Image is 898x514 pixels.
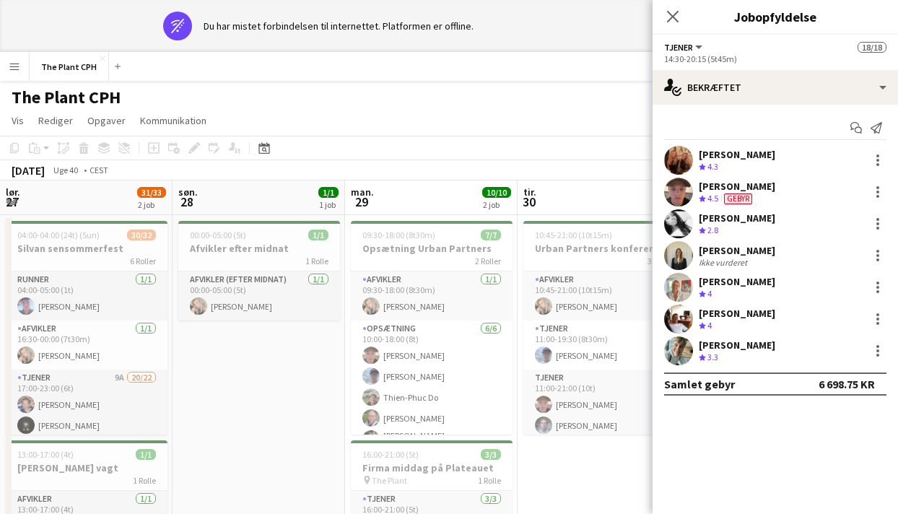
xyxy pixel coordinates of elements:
[137,187,166,198] span: 31/33
[535,230,612,240] span: 10:45-21:00 (10t15m)
[523,242,685,255] h3: Urban Partners konference
[351,242,513,255] h3: Opsætning Urban Partners
[707,352,718,362] span: 3.3
[721,193,755,205] div: Teamet har forskellige gebyrer end i rollen
[653,7,898,26] h3: Jobopfyldelse
[724,193,752,204] span: Gebyr
[699,180,775,193] div: [PERSON_NAME]
[521,193,536,210] span: 30
[481,449,501,460] span: 3/3
[138,199,165,210] div: 2 job
[6,461,167,474] h3: [PERSON_NAME] vagt
[12,114,24,127] span: Vis
[523,321,685,370] app-card-role: Tjener1/111:00-19:30 (8t30m)[PERSON_NAME]
[30,53,109,81] button: The Plant CPH
[133,475,156,486] span: 1 Rolle
[12,163,45,178] div: [DATE]
[362,230,435,240] span: 09:30-18:00 (8t30m)
[819,377,875,391] div: 6 698.75 KR
[178,271,340,321] app-card-role: Afvikler (efter midnat)1/100:00-05:00 (5t)[PERSON_NAME]
[523,186,536,199] span: tir.
[140,114,206,127] span: Kommunikation
[664,377,735,391] div: Samlet gebyr
[178,242,340,255] h3: Afvikler efter midnat
[87,114,126,127] span: Opgaver
[523,221,685,435] app-job-card: 10:45-21:00 (10t15m)4/4Urban Partners konference3 RollerAfvikler1/110:45-21:00 (10t15m)[PERSON_NA...
[136,449,156,460] span: 1/1
[707,193,718,204] span: 4.5
[130,256,156,266] span: 6 Roller
[699,275,775,288] div: [PERSON_NAME]
[178,186,198,199] span: søn.
[82,111,131,130] a: Opgaver
[351,461,513,474] h3: Firma middag på Plateauet
[362,449,419,460] span: 16:00-21:00 (5t)
[127,230,156,240] span: 30/32
[351,186,374,199] span: man.
[699,148,775,161] div: [PERSON_NAME]
[482,187,511,198] span: 10/10
[664,42,693,53] span: Tjener
[699,339,775,352] div: [PERSON_NAME]
[90,165,108,175] div: CEST
[134,111,212,130] a: Kommunikation
[48,165,84,175] span: Uge 40
[475,256,501,266] span: 2 Roller
[664,53,886,64] div: 14:30-20:15 (5t45m)
[351,321,513,479] app-card-role: Opsætning6/610:00-18:00 (8t)[PERSON_NAME][PERSON_NAME]Thien-Phuc Do[PERSON_NAME][PERSON_NAME][GEO...
[32,111,79,130] a: Rediger
[523,370,685,440] app-card-role: Tjener2/211:00-21:00 (10t)[PERSON_NAME][PERSON_NAME]
[481,230,501,240] span: 7/7
[4,193,20,210] span: 27
[319,199,338,210] div: 1 job
[308,230,328,240] span: 1/1
[305,256,328,266] span: 1 Rolle
[699,212,775,225] div: [PERSON_NAME]
[6,221,167,435] app-job-card: 04:00-04:00 (24t) (Sun)30/32Silvan sensommerfest6 RollerRunner1/104:00-05:00 (1t)[PERSON_NAME]Afv...
[178,221,340,321] app-job-card: 00:00-05:00 (5t)1/1Afvikler efter midnat1 RolleAfvikler (efter midnat)1/100:00-05:00 (5t)[PERSON_...
[318,187,339,198] span: 1/1
[523,271,685,321] app-card-role: Afvikler1/110:45-21:00 (10t15m)[PERSON_NAME]
[6,186,20,199] span: lør.
[351,271,513,321] app-card-role: Afvikler1/109:30-18:00 (8t30m)[PERSON_NAME]
[38,114,73,127] span: Rediger
[478,475,501,486] span: 1 Rolle
[204,19,474,32] div: Du har mistet forbindelsen til internettet. Platformen er offline.
[664,42,705,53] button: Tjener
[707,225,718,235] span: 2.8
[6,242,167,255] h3: Silvan sensommerfest
[6,271,167,321] app-card-role: Runner1/104:00-05:00 (1t)[PERSON_NAME]
[349,193,374,210] span: 29
[653,70,898,105] div: Bekræftet
[699,307,775,320] div: [PERSON_NAME]
[176,193,198,210] span: 28
[12,87,121,108] h1: The Plant CPH
[17,230,100,240] span: 04:00-04:00 (24t) (Sun)
[483,199,510,210] div: 2 job
[699,244,775,257] div: [PERSON_NAME]
[372,475,407,486] span: The Plant
[351,221,513,435] app-job-card: 09:30-18:00 (8t30m)7/7Opsætning Urban Partners2 RollerAfvikler1/109:30-18:00 (8t30m)[PERSON_NAME]...
[6,321,167,370] app-card-role: Afvikler1/116:30-00:00 (7t30m)[PERSON_NAME]
[858,42,886,53] span: 18/18
[707,320,712,331] span: 4
[699,257,750,268] div: Ikke vurderet
[6,111,30,130] a: Vis
[190,230,246,240] span: 00:00-05:00 (5t)
[707,161,718,172] span: 4.3
[17,449,74,460] span: 13:00-17:00 (4t)
[707,288,712,299] span: 4
[648,256,673,266] span: 3 Roller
